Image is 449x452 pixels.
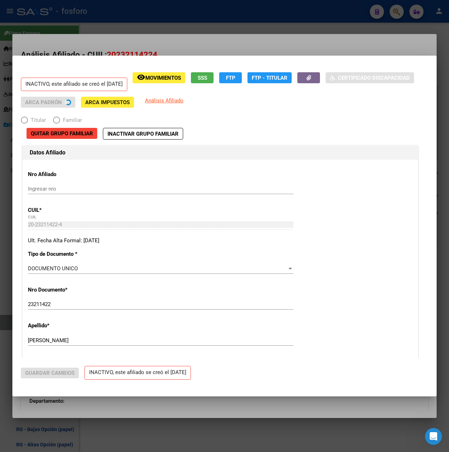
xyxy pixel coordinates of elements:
p: Nro Documento [28,286,143,294]
span: ARCA Padrón [25,99,62,106]
div: Ult. Fecha Alta Formal: [DATE] [28,237,413,245]
p: INACTIVO, este afiliado se creó el [DATE] [21,78,127,91]
span: Movimientos [145,75,181,81]
p: Apellido [28,322,143,330]
button: Certificado Discapacidad [326,72,414,83]
button: Quitar Grupo Familiar [27,128,97,139]
span: Familiar [60,116,82,124]
span: Quitar Grupo Familiar [31,130,93,137]
button: Guardar Cambios [21,368,79,378]
button: Movimientos [133,72,185,83]
span: Titular [28,116,46,124]
span: Certificado Discapacidad [338,75,410,81]
span: FTP [226,75,235,81]
p: INACTIVO, este afiliado se creó el [DATE] [84,366,191,380]
button: SSS [191,72,214,83]
p: CUIL [28,206,143,214]
mat-icon: remove_red_eye [137,73,145,81]
button: Inactivar Grupo Familiar [103,128,183,140]
span: ARCA Impuestos [85,99,130,106]
span: Inactivar Grupo Familiar [107,131,179,137]
p: Nro Afiliado [28,170,143,179]
span: FTP - Titular [252,75,287,81]
button: ARCA Padrón [21,97,75,108]
button: FTP [219,72,242,83]
p: Nombre [28,357,143,366]
h1: Datos Afiliado [30,148,411,157]
button: ARCA Impuestos [81,97,134,108]
span: Análisis Afiliado [145,97,183,104]
p: Tipo de Documento * [28,250,143,258]
mat-radio-group: Elija una opción [21,118,89,125]
button: FTP - Titular [247,72,292,83]
span: DOCUMENTO UNICO [28,265,78,272]
iframe: Intercom live chat [425,428,442,445]
span: SSS [198,75,207,81]
span: Guardar Cambios [25,370,75,376]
